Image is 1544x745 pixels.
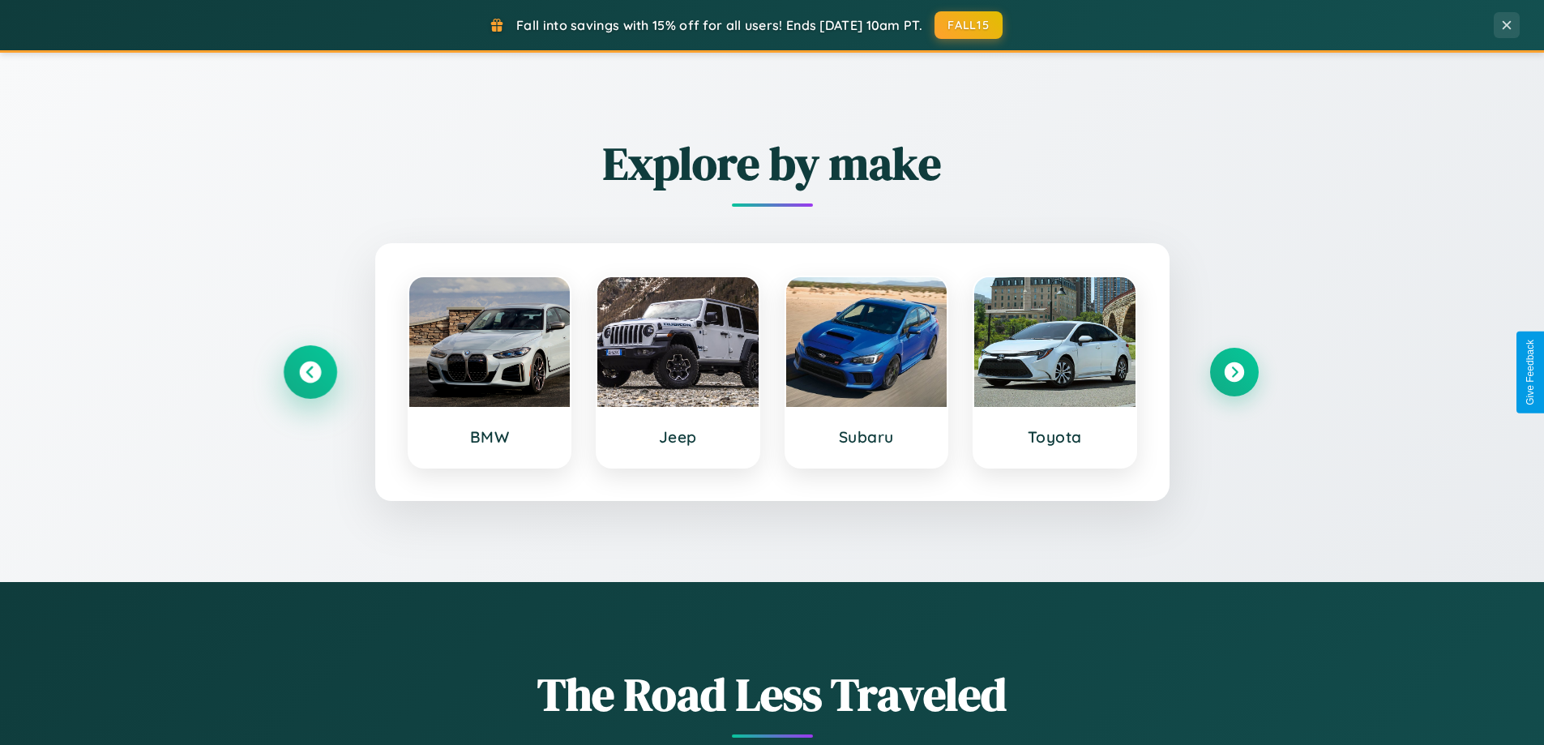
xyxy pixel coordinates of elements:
[286,663,1259,726] h1: The Road Less Traveled
[614,427,742,447] h3: Jeep
[935,11,1003,39] button: FALL15
[990,427,1119,447] h3: Toyota
[516,17,922,33] span: Fall into savings with 15% off for all users! Ends [DATE] 10am PT.
[1525,340,1536,405] div: Give Feedback
[802,427,931,447] h3: Subaru
[426,427,554,447] h3: BMW
[286,132,1259,195] h2: Explore by make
